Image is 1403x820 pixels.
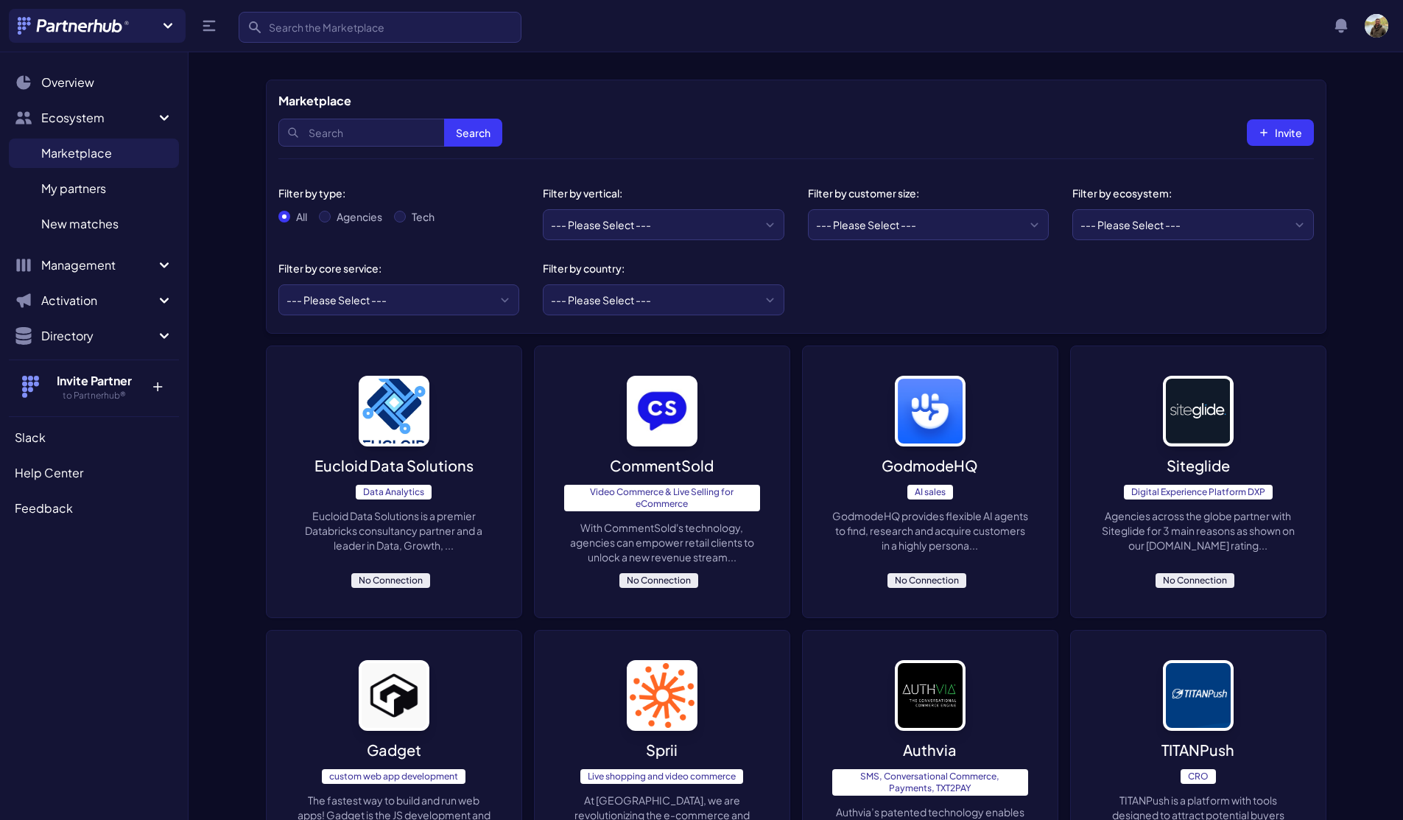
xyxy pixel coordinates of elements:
a: Marketplace [9,139,179,168]
div: Filter by ecosystem: [1072,186,1302,200]
div: Filter by customer size: [808,186,1038,200]
span: No Connection [887,573,966,588]
p: Eucloid Data Solutions is a premier Databricks consultancy partner and a leader in Data, Growth, ... [296,508,492,553]
span: custom web app development [322,769,465,784]
a: image_alt GodmodeHQAI salesGodmodeHQ provides flexible AI agents to find, research and acquire cu... [802,346,1058,618]
img: image_alt [359,376,429,446]
p: GodmodeHQ provides flexible AI agents to find, research and acquire customers in a highly persona... [832,508,1028,553]
p: Gadget [367,740,421,760]
span: New matches [41,215,119,233]
a: Overview [9,68,179,97]
img: image_alt [627,376,697,446]
p: GodmodeHQ [882,455,978,476]
label: Tech [412,209,435,224]
div: Filter by vertical: [543,186,773,200]
h5: Marketplace [278,92,351,110]
a: Feedback [9,494,179,523]
span: Video Commerce & Live Selling for eCommerce [564,485,760,511]
button: Management [9,250,179,280]
p: Authvia [903,740,957,760]
h5: to Partnerhub® [46,390,141,402]
span: CRO [1181,769,1216,784]
label: Agencies [337,209,382,224]
span: Slack [15,429,46,446]
a: image_alt SiteglideDigital Experience Platform DXPAgencies across the globe partner with Siteglid... [1070,346,1326,618]
img: image_alt [359,660,429,731]
input: Search the Marketplace [239,12,521,43]
span: Ecosystem [41,109,155,127]
span: AI sales [907,485,953,500]
button: Directory [9,321,179,351]
span: No Connection [619,573,698,588]
span: Feedback [15,500,73,517]
p: Sprii [646,740,678,760]
span: Marketplace [41,144,112,162]
p: Eucloid Data Solutions [314,455,474,476]
input: Search [278,119,502,147]
a: My partners [9,174,179,203]
a: Help Center [9,458,179,488]
img: image_alt [1163,660,1234,731]
img: Partnerhub® Logo [18,17,130,35]
button: Ecosystem [9,103,179,133]
label: All [296,209,307,224]
span: Overview [41,74,94,91]
span: Management [41,256,155,274]
div: Filter by core service: [278,261,508,276]
p: TITANPush [1161,740,1234,760]
p: Siteglide [1167,455,1230,476]
span: Data Analytics [356,485,432,500]
p: + [141,372,173,396]
img: image_alt [895,660,966,731]
p: With CommentSold's technology, agencies can empower retail clients to unlock a new revenue stream... [564,520,760,564]
span: No Connection [351,573,430,588]
img: image_alt [1163,376,1234,446]
a: image_alt Eucloid Data SolutionsData AnalyticsEucloid Data Solutions is a premier Databricks cons... [266,346,522,618]
h4: Invite Partner [46,372,141,390]
div: Filter by type: [278,186,508,200]
span: Digital Experience Platform DXP [1124,485,1273,500]
a: New matches [9,209,179,239]
button: Activation [9,286,179,315]
p: CommentSold [610,455,714,476]
span: Directory [41,327,155,345]
div: Filter by country: [543,261,773,276]
img: user photo [1365,14,1388,38]
span: Activation [41,292,155,309]
a: Slack [9,423,179,452]
img: image_alt [627,660,697,731]
p: Agencies across the globe partner with Siteglide for 3 main reasons as shown on our [DOMAIN_NAME]... [1100,508,1296,553]
span: Live shopping and video commerce [580,769,743,784]
a: image_alt CommentSoldVideo Commerce & Live Selling for eCommerceWith CommentSold's technology, ag... [534,346,790,618]
img: image_alt [895,376,966,446]
span: No Connection [1156,573,1234,588]
span: Help Center [15,464,83,482]
span: SMS, Conversational Commerce, Payments, TXT2PAY [832,769,1028,796]
button: Invite Partner to Partnerhub® + [9,360,179,413]
button: Search [444,119,502,147]
button: Invite [1247,119,1314,146]
span: My partners [41,180,106,197]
